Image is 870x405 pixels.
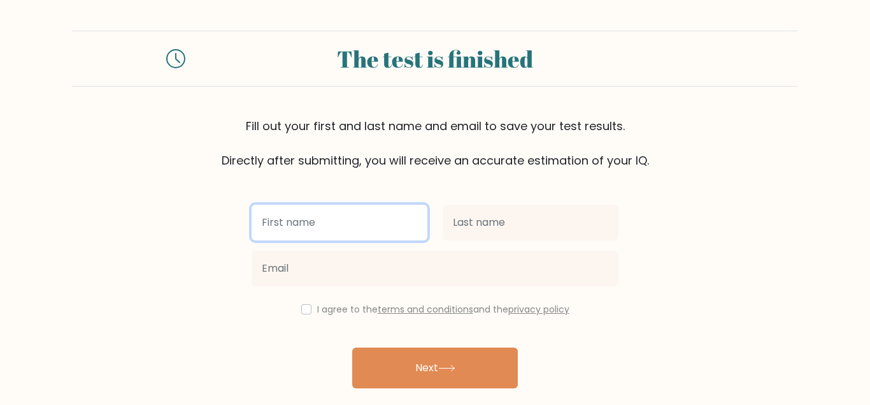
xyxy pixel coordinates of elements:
[252,205,427,240] input: First name
[352,348,518,388] button: Next
[443,205,618,240] input: Last name
[317,303,569,316] label: I agree to the and the
[72,117,798,169] div: Fill out your first and last name and email to save your test results. Directly after submitting,...
[201,41,669,76] div: The test is finished
[508,303,569,316] a: privacy policy
[378,303,473,316] a: terms and conditions
[252,251,618,286] input: Email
